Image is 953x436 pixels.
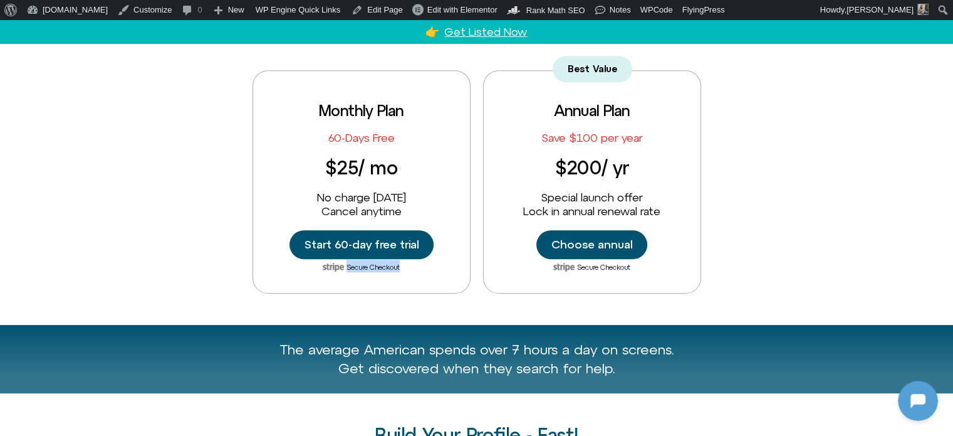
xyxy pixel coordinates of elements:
[328,131,395,144] span: 60-Days Free
[21,326,194,338] textarea: Message Input
[551,238,632,252] span: Choose annual
[444,25,527,38] a: Get Listed Now
[319,102,404,119] h3: Monthly Plan
[219,6,240,27] svg: Close Chatbot Button
[197,6,219,27] svg: Restart Conversation Button
[289,230,434,259] a: Start 60-day free trial
[554,102,630,119] h3: Annual Plan
[553,56,632,82] a: Best Value
[601,157,629,178] span: / yr
[346,263,400,271] span: Secure Checkout
[541,131,643,144] span: Save $100 per year
[427,5,497,14] span: Edit with Elementor
[568,63,617,75] span: Best Value
[100,186,150,236] img: N5FCcHC.png
[536,230,647,259] a: Choose annual
[846,5,914,14] span: [PERSON_NAME]
[358,157,398,178] span: / mo
[37,8,192,24] h2: [DOMAIN_NAME]
[325,157,398,178] h1: $25
[523,191,660,218] span: Special launch offer Lock in annual renewal rate
[526,6,585,15] span: Rank Math SEO
[317,191,406,218] span: No charge [DATE] Cancel anytime
[3,3,247,29] button: Expand Header Button
[78,249,173,267] h1: [DOMAIN_NAME]
[11,6,31,26] img: N5FCcHC.png
[898,381,938,421] iframe: Botpress
[425,25,439,38] a: 👉
[279,340,674,379] p: The average American spends over 7 hours a day on screens. Get discovered when they search for help.
[555,157,629,178] h1: $200
[577,263,630,271] span: Secure Checkout
[214,322,234,342] svg: Voice Input Button
[305,238,419,252] span: Start 60-day free trial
